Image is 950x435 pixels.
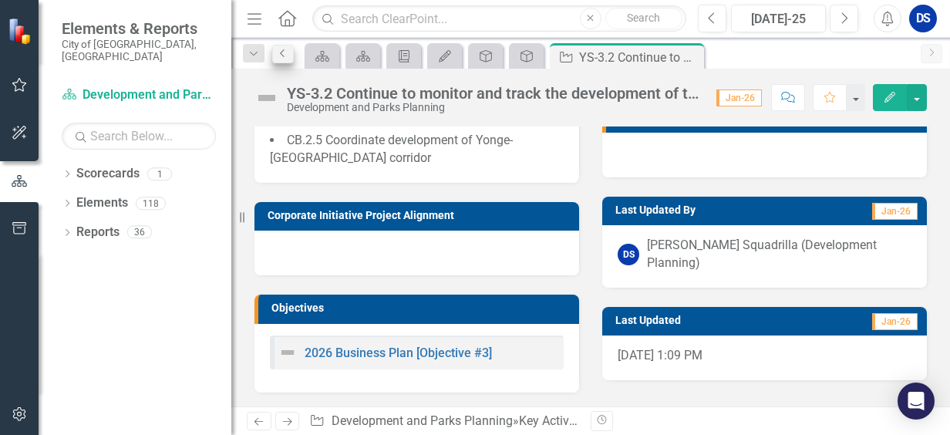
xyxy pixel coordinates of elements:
[627,12,660,24] span: Search
[736,10,820,29] div: [DATE]-25
[872,203,918,220] span: Jan-26
[647,237,911,272] div: [PERSON_NAME] Squadrilla (Development Planning)
[62,19,216,38] span: Elements & Reports
[287,102,701,113] div: Development and Parks Planning
[76,224,120,241] a: Reports
[898,383,935,420] div: Open Intercom Messenger
[615,204,807,216] h3: Last Updated By
[254,86,279,110] img: Not Defined
[605,8,682,29] button: Search
[716,89,762,106] span: Jan-26
[305,346,492,360] a: 2026 Business Plan [Objective #3]
[62,38,216,63] small: City of [GEOGRAPHIC_DATA], [GEOGRAPHIC_DATA]
[76,165,140,183] a: Scorecards
[615,315,792,326] h3: Last Updated
[332,413,513,428] a: Development and Parks Planning
[62,123,216,150] input: Search Below...
[579,48,700,67] div: YS-3.2 Continue to monitor and track the development of the Yonge/Steeles Area as a complete comm...
[872,313,918,330] span: Jan-26
[909,5,937,32] button: DS
[76,194,128,212] a: Elements
[309,413,579,430] div: » »
[147,167,172,180] div: 1
[519,413,591,428] a: Key Activities
[278,343,297,362] img: Not Defined
[271,302,571,314] h3: Objectives
[287,85,701,102] div: YS-3.2 Continue to monitor and track the development of the Yonge/Steeles Area as a complete comm...
[731,5,826,32] button: [DATE]-25
[136,197,166,210] div: 118
[268,210,571,221] h3: Corporate Initiative Project Alignment
[270,133,513,165] span: CB.2.5 Coordinate development of Yonge-[GEOGRAPHIC_DATA] corridor
[127,226,152,239] div: 36
[602,336,927,380] div: [DATE] 1:09 PM
[8,17,35,44] img: ClearPoint Strategy
[62,86,216,104] a: Development and Parks Planning
[618,244,639,265] div: DS
[312,5,686,32] input: Search ClearPoint...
